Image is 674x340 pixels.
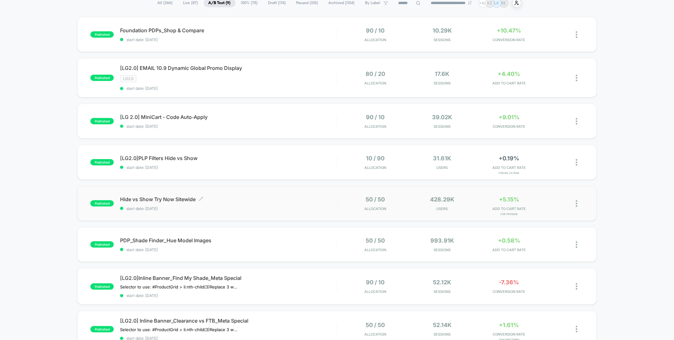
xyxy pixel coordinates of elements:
span: start date: [DATE] [120,165,337,170]
span: 52.12k [433,279,452,286]
span: +1.61% [499,322,519,328]
span: [LG2.0] EMAIL 10.9 Dynamic Global Promo Display [120,65,337,71]
span: 50 / 50 [366,237,385,244]
span: 50 / 50 [366,196,385,203]
span: +4.40% [498,71,520,77]
span: 428.29k [430,196,454,203]
img: end [468,1,472,5]
span: Sessions [410,81,474,85]
span: By Label [365,1,380,5]
span: 50 / 50 [366,322,385,328]
span: Users [410,207,474,211]
span: Selector to use: #ProductGrid > li:nth-child(3)Replace 3 with the block number﻿Copy the widget ID... [120,284,237,289]
span: CONVERSION RATE [477,124,541,129]
span: +5.15% [499,196,519,203]
span: Sessions [410,38,474,42]
span: Allocation [365,248,386,252]
img: close [576,31,577,38]
span: published [90,118,114,124]
span: Allocation [365,332,386,337]
span: ADD TO CART RATE [477,81,541,85]
span: 80 / 20 [366,71,385,77]
span: Sessions [410,289,474,294]
span: +0.19% [499,155,519,162]
img: close [576,283,577,290]
span: published [90,200,114,207]
span: CONVERSION RATE [477,332,541,337]
img: close [576,118,577,125]
span: 90 / 10 [366,279,385,286]
span: +9.01% [499,114,519,121]
span: start date: [DATE] [120,86,337,91]
span: [LG 2.0] MiniCart - Code Auto-Apply [120,114,337,120]
span: published [90,159,114,165]
span: Sessions [410,124,474,129]
img: close [576,241,577,248]
span: 10.29k [433,27,452,34]
span: 90 / 10 [366,27,385,34]
span: Allocation [365,165,386,170]
span: 31.61k [433,155,452,162]
span: ADD TO CART RATE [477,207,541,211]
span: LG2.0 [120,75,137,82]
span: published [90,326,114,332]
span: ADD TO CART RATE [477,248,541,252]
img: close [576,200,577,207]
img: close [576,159,577,166]
span: CONVERSION RATE [477,289,541,294]
p: KZ [487,1,492,5]
span: Allocation [365,38,386,42]
p: LK [495,1,499,5]
span: start date: [DATE] [120,247,337,252]
span: Allocation [365,289,386,294]
span: published [90,75,114,81]
span: [LG2.0]Inline Banner_Find My Shade_Meta Special [120,275,337,281]
span: start date: [DATE] [120,37,337,42]
span: Foundation PDPs_Shop & Compare [120,27,337,34]
img: close [576,326,577,332]
span: [LG2.0]PLP Filters Hide vs Show [120,155,337,161]
span: start date: [DATE] [120,206,337,211]
span: Allocation [365,124,386,129]
span: published [90,283,114,290]
span: published [90,241,114,248]
p: BE [501,1,506,5]
span: 17.6k [435,71,450,77]
span: Sessions [410,248,474,252]
span: 993.91k [430,237,454,244]
span: +0.58% [498,237,520,244]
span: start date: [DATE] [120,124,337,129]
span: Allocation [365,81,386,85]
span: 90 / 10 [366,114,385,121]
img: close [576,75,577,81]
span: ADD TO CART RATE [477,165,541,170]
span: [LG2.0] Inline Banner_Clearance vs FTB_Meta Special [120,318,337,324]
span: 52.14k [433,322,452,328]
span: for No_Filters [477,171,541,175]
span: Users [410,165,474,170]
span: for TryNow [477,213,541,216]
span: published [90,31,114,38]
span: PDP_Shade Finder_Hue Model Images [120,237,337,244]
span: 39.02k [432,114,452,121]
span: Hide vs Show Try Now Sitewide [120,196,337,202]
span: +10.47% [497,27,521,34]
span: Selector to use: #ProductGrid > li:nth-child(3)Replace 3 with the block number﻿Copy the widget ID... [120,327,237,332]
span: -7.36% [499,279,519,286]
span: CONVERSION RATE [477,38,541,42]
span: Allocation [365,207,386,211]
span: 10 / 90 [366,155,385,162]
span: start date: [DATE] [120,293,337,298]
span: Sessions [410,332,474,337]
